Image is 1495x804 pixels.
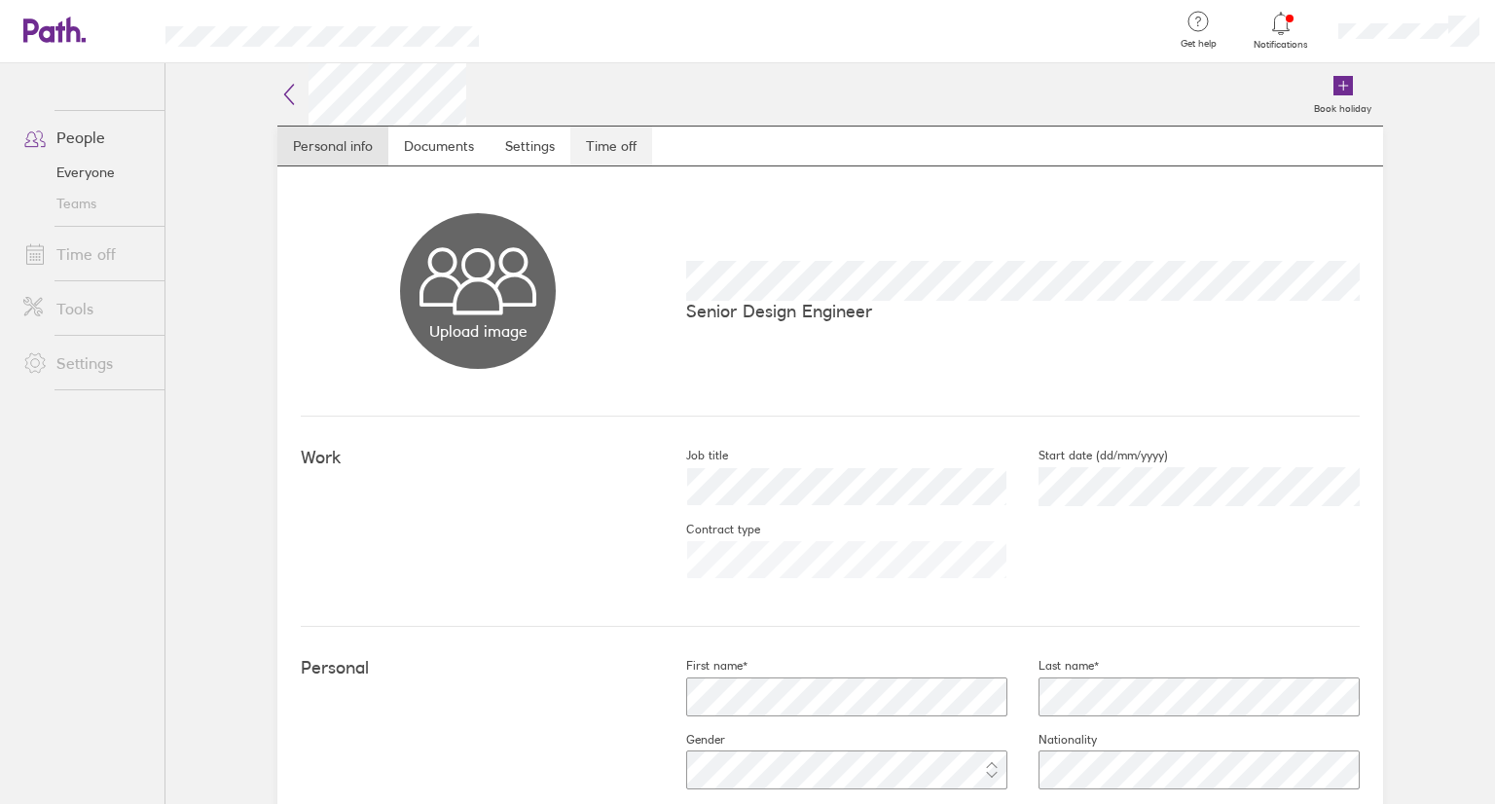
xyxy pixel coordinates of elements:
[1007,658,1099,674] label: Last name*
[655,522,760,537] label: Contract type
[1250,10,1313,51] a: Notifications
[1007,448,1168,463] label: Start date (dd/mm/yyyy)
[1007,732,1097,748] label: Nationality
[490,127,570,165] a: Settings
[8,157,164,188] a: Everyone
[301,658,655,678] h4: Personal
[655,658,747,674] label: First name*
[1250,39,1313,51] span: Notifications
[686,301,1360,321] p: Senior Design Engineer
[301,448,655,468] h4: Work
[388,127,490,165] a: Documents
[1302,97,1383,115] label: Book holiday
[8,235,164,274] a: Time off
[655,448,728,463] label: Job title
[277,127,388,165] a: Personal info
[1167,38,1230,50] span: Get help
[570,127,652,165] a: Time off
[655,732,725,748] label: Gender
[8,118,164,157] a: People
[1302,63,1383,126] a: Book holiday
[8,289,164,328] a: Tools
[8,188,164,219] a: Teams
[8,344,164,383] a: Settings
